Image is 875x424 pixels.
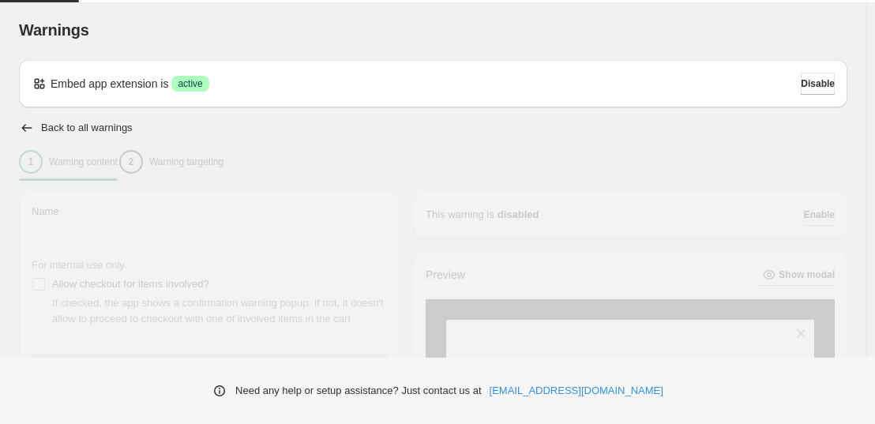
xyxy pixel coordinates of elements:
[801,77,835,90] span: Disable
[178,77,202,90] span: active
[19,21,89,39] span: Warnings
[490,383,663,399] a: [EMAIL_ADDRESS][DOMAIN_NAME]
[41,122,133,134] h2: Back to all warnings
[801,73,835,95] button: Disable
[51,76,168,92] p: Embed app extension is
